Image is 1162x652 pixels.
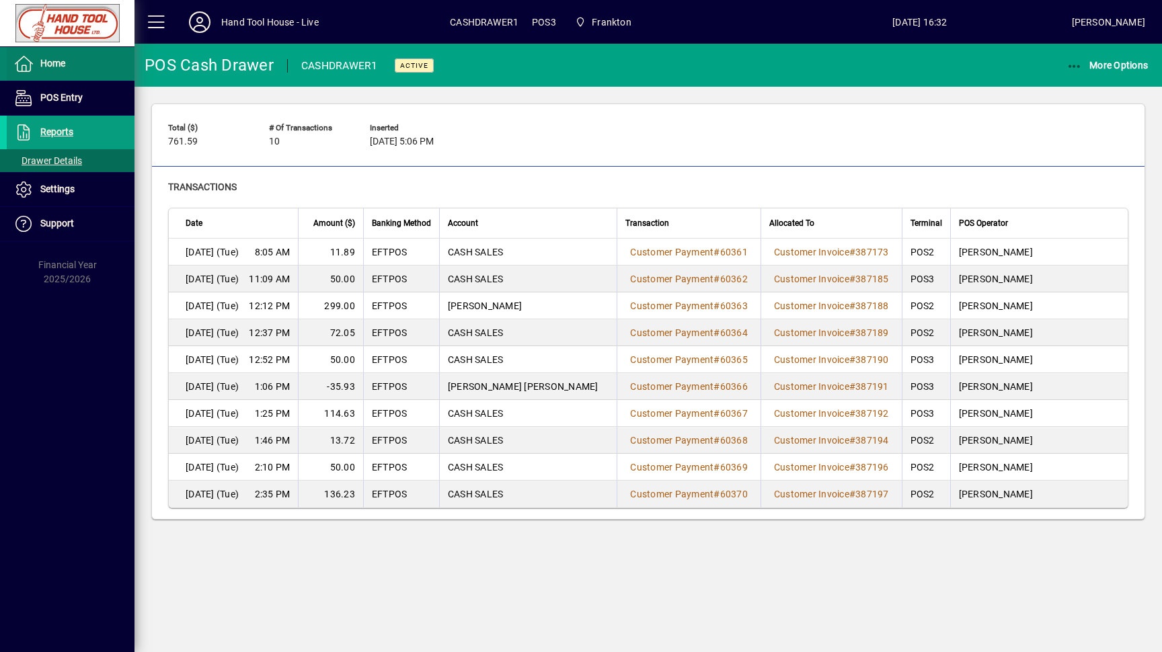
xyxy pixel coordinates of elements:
[7,173,134,206] a: Settings
[186,216,202,231] span: Date
[372,216,431,231] span: Banking Method
[713,247,720,257] span: #
[40,218,74,229] span: Support
[774,408,849,419] span: Customer Invoice
[902,454,950,481] td: POS2
[720,274,748,284] span: 60362
[7,47,134,81] a: Home
[720,327,748,338] span: 60364
[1067,60,1149,71] span: More Options
[720,408,748,419] span: 60367
[625,272,752,286] a: Customer Payment#60362
[186,434,239,447] span: [DATE] (Tue)
[720,435,748,446] span: 60368
[713,274,720,284] span: #
[186,487,239,501] span: [DATE] (Tue)
[625,379,752,394] a: Customer Payment#60366
[313,216,355,231] span: Amount ($)
[902,266,950,292] td: POS3
[249,272,290,286] span: 11:09 AM
[255,487,290,501] span: 2:35 PM
[720,381,748,392] span: 60366
[959,216,1008,231] span: POS Operator
[298,400,363,427] td: 114.63
[774,327,849,338] span: Customer Invoice
[625,460,752,475] a: Customer Payment#60369
[769,406,894,421] a: Customer Invoice#387192
[769,216,814,231] span: Allocated To
[630,435,713,446] span: Customer Payment
[370,136,434,147] span: [DATE] 5:06 PM
[592,11,631,33] span: Frankton
[855,300,889,311] span: 387188
[849,327,855,338] span: #
[713,462,720,473] span: #
[625,298,752,313] a: Customer Payment#60363
[40,184,75,194] span: Settings
[950,454,1128,481] td: [PERSON_NAME]
[1072,11,1145,33] div: [PERSON_NAME]
[902,427,950,454] td: POS2
[855,354,889,365] span: 387190
[630,327,713,338] span: Customer Payment
[950,427,1128,454] td: [PERSON_NAME]
[298,481,363,507] td: 136.23
[769,272,894,286] a: Customer Invoice#387185
[774,435,849,446] span: Customer Invoice
[439,266,617,292] td: CASH SALES
[625,487,752,501] a: Customer Payment#60370
[849,408,855,419] span: #
[532,11,556,33] span: POS3
[448,216,478,231] span: Account
[221,11,319,33] div: Hand Tool House - Live
[363,239,439,266] td: EFTPOS
[774,354,849,365] span: Customer Invoice
[255,380,290,393] span: 1:06 PM
[849,300,855,311] span: #
[774,462,849,473] span: Customer Invoice
[570,10,637,34] span: Frankton
[7,149,134,172] a: Drawer Details
[7,81,134,115] a: POS Entry
[186,380,239,393] span: [DATE] (Tue)
[720,489,748,499] span: 60370
[363,481,439,507] td: EFTPOS
[145,54,274,76] div: POS Cash Drawer
[168,124,249,132] span: Total ($)
[255,460,290,474] span: 2:10 PM
[950,292,1128,319] td: [PERSON_NAME]
[625,245,752,259] a: Customer Payment#60361
[630,408,713,419] span: Customer Payment
[40,126,73,137] span: Reports
[630,300,713,311] span: Customer Payment
[186,299,239,313] span: [DATE] (Tue)
[902,239,950,266] td: POS2
[298,319,363,346] td: 72.05
[186,353,239,366] span: [DATE] (Tue)
[249,353,290,366] span: 12:52 PM
[720,354,748,365] span: 60365
[363,427,439,454] td: EFTPOS
[630,489,713,499] span: Customer Payment
[301,55,378,77] div: CASHDRAWER1
[269,124,350,132] span: # of Transactions
[298,427,363,454] td: 13.72
[363,319,439,346] td: EFTPOS
[439,481,617,507] td: CASH SALES
[186,326,239,339] span: [DATE] (Tue)
[249,299,290,313] span: 12:12 PM
[720,247,748,257] span: 60361
[950,481,1128,507] td: [PERSON_NAME]
[902,481,950,507] td: POS2
[849,247,855,257] span: #
[363,454,439,481] td: EFTPOS
[269,136,280,147] span: 10
[168,136,198,147] span: 761.59
[849,354,855,365] span: #
[902,292,950,319] td: POS2
[298,239,363,266] td: 11.89
[439,319,617,346] td: CASH SALES
[849,435,855,446] span: #
[769,298,894,313] a: Customer Invoice#387188
[769,487,894,501] a: Customer Invoice#387197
